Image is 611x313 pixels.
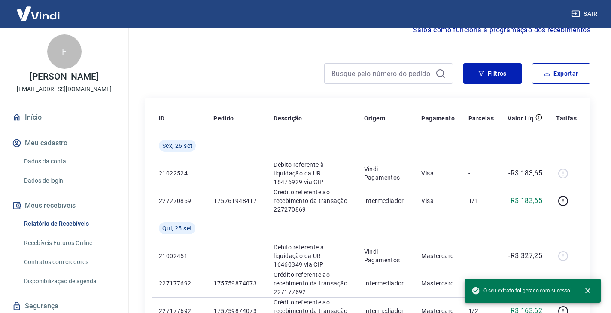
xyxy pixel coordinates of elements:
[508,168,542,178] p: -R$ 183,65
[421,252,455,260] p: Mastercard
[421,279,455,288] p: Mastercard
[30,72,98,81] p: [PERSON_NAME]
[468,114,494,123] p: Parcelas
[274,114,302,123] p: Descrição
[331,67,432,80] input: Busque pelo número do pedido
[556,114,577,123] p: Tarifas
[213,114,234,123] p: Pedido
[364,196,408,205] p: Intermediador
[159,114,165,123] p: ID
[274,243,350,269] p: Débito referente à liquidação da UR 16460349 via CIP
[421,114,455,123] p: Pagamento
[21,234,118,252] a: Recebíveis Futuros Online
[159,169,200,178] p: 21022524
[421,169,455,178] p: Visa
[213,279,260,288] p: 175759874073
[364,247,408,264] p: Vindi Pagamentos
[413,25,590,35] a: Saiba como funciona a programação dos recebimentos
[17,85,112,94] p: [EMAIL_ADDRESS][DOMAIN_NAME]
[21,153,118,170] a: Dados da conta
[471,286,571,295] span: O seu extrato foi gerado com sucesso!
[532,63,590,84] button: Exportar
[162,141,192,150] span: Sex, 26 set
[364,114,385,123] p: Origem
[213,196,260,205] p: 175761948417
[21,172,118,190] a: Dados de login
[274,270,350,296] p: Crédito referente ao recebimento da transação 227177692
[47,34,82,69] div: F
[421,196,455,205] p: Visa
[511,278,543,288] p: R$ 163,63
[364,279,408,288] p: Intermediador
[159,196,200,205] p: 227270869
[570,6,601,22] button: Sair
[468,196,494,205] p: 1/1
[10,108,118,127] a: Início
[508,251,542,261] p: -R$ 327,25
[10,134,118,153] button: Meu cadastro
[274,160,350,186] p: Débito referente à liquidação da UR 16476929 via CIP
[10,0,66,27] img: Vindi
[159,252,200,260] p: 21002451
[10,196,118,215] button: Meus recebíveis
[511,196,543,206] p: R$ 183,65
[159,279,200,288] p: 227177692
[468,252,494,260] p: -
[21,253,118,271] a: Contratos com credores
[274,188,350,214] p: Crédito referente ao recebimento da transação 227270869
[162,224,192,233] span: Qui, 25 set
[463,63,522,84] button: Filtros
[508,114,535,123] p: Valor Líq.
[468,169,494,178] p: -
[21,215,118,233] a: Relatório de Recebíveis
[21,273,118,290] a: Disponibilização de agenda
[364,165,408,182] p: Vindi Pagamentos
